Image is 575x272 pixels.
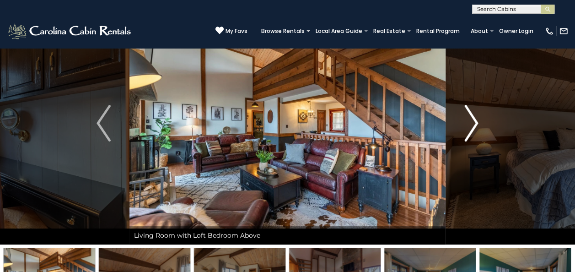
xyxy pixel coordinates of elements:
a: About [466,25,493,38]
button: Next [446,2,497,245]
img: arrow [97,105,110,141]
img: White-1-2.png [7,22,134,40]
a: Local Area Guide [311,25,367,38]
a: My Favs [215,26,247,36]
button: Previous [78,2,129,245]
img: arrow [464,105,478,141]
a: Rental Program [412,25,464,38]
span: My Favs [226,27,247,35]
img: mail-regular-white.png [559,27,568,36]
img: phone-regular-white.png [545,27,554,36]
a: Real Estate [369,25,410,38]
a: Browse Rentals [257,25,309,38]
div: Living Room with Loft Bedroom Above [129,226,446,245]
a: Owner Login [494,25,538,38]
